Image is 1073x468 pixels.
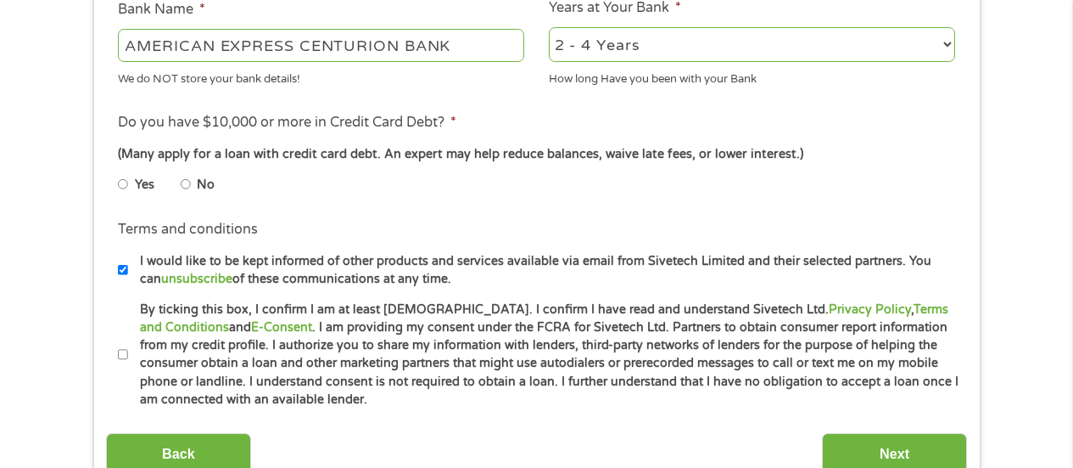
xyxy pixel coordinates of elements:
label: I would like to be kept informed of other products and services available via email from Sivetech... [128,252,960,289]
div: We do NOT store your bank details! [118,65,524,87]
div: How long Have you been with your Bank [549,65,955,87]
label: By ticking this box, I confirm I am at least [DEMOGRAPHIC_DATA]. I confirm I have read and unders... [128,301,960,409]
label: Do you have $10,000 or more in Credit Card Debt? [118,114,456,132]
div: (Many apply for a loan with credit card debt. An expert may help reduce balances, waive late fees... [118,145,954,164]
label: No [197,176,215,195]
label: Yes [135,176,154,195]
label: Terms and conditions [118,221,258,239]
a: Privacy Policy [829,302,911,317]
label: Bank Name [118,1,205,19]
a: E-Consent [251,320,312,335]
a: Terms and Conditions [140,302,948,335]
a: unsubscribe [161,272,232,286]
